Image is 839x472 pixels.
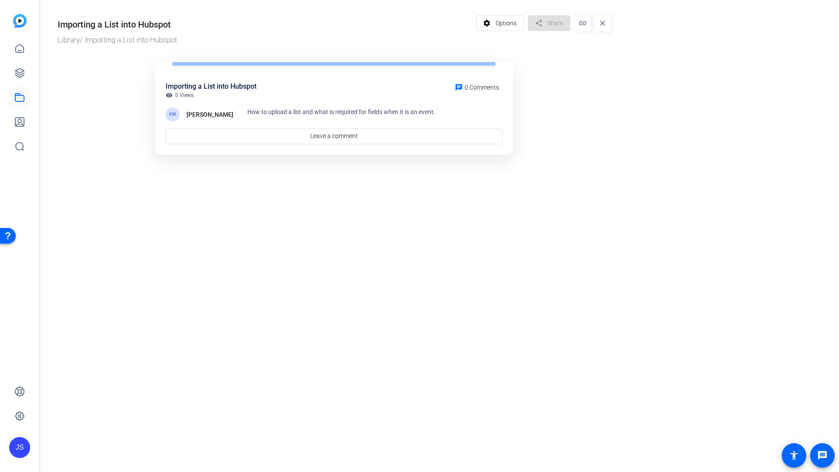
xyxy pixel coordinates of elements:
mat-icon: settings [482,15,492,31]
mat-icon: message [817,450,828,461]
span: How to upload a list and what is required for fields when it is an event. [247,108,435,115]
div: Importing a List into Hubspot [166,81,257,92]
div: Importing a List into Hubspot [58,18,171,31]
span: Options [496,15,517,31]
span: Leave a comment [310,132,358,141]
img: blue-gradient.svg [13,14,27,28]
mat-icon: accessibility [789,450,799,461]
div: KM [166,108,180,121]
span: 0 Views [175,92,194,99]
a: 0 Comments [451,81,503,92]
mat-icon: visibility [166,92,173,99]
div: [PERSON_NAME] [187,109,233,120]
a: Library [58,35,80,44]
mat-icon: close [595,15,610,31]
mat-icon: chat [455,83,463,91]
mat-icon: link [575,15,590,31]
a: Leave a comment [166,128,503,144]
span: 0 Comments [465,84,499,91]
div: JS [9,437,30,458]
button: Options [476,15,524,31]
div: / Importing a List into Hubspot [58,35,472,46]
